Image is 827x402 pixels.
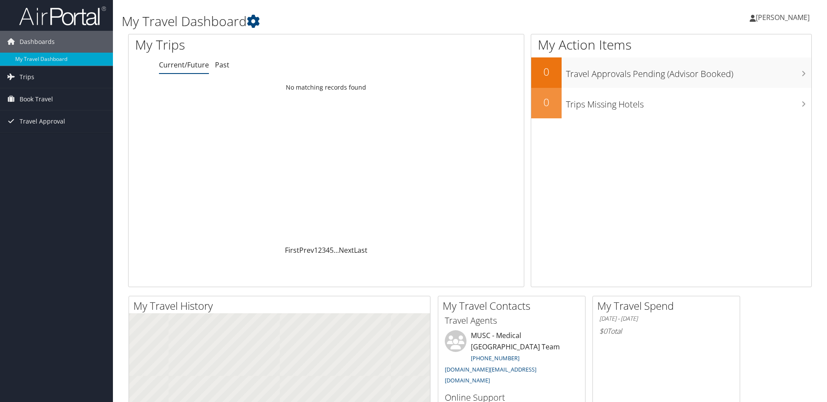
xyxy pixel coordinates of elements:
[20,66,34,88] span: Trips
[129,80,524,95] td: No matching records found
[159,60,209,70] a: Current/Future
[285,245,299,255] a: First
[531,57,811,88] a: 0Travel Approvals Pending (Advisor Booked)
[326,245,330,255] a: 4
[322,245,326,255] a: 3
[531,36,811,54] h1: My Action Items
[19,6,106,26] img: airportal-logo.png
[566,64,811,80] h3: Travel Approvals Pending (Advisor Booked)
[20,111,65,132] span: Travel Approval
[599,315,733,323] h6: [DATE] - [DATE]
[750,4,818,30] a: [PERSON_NAME]
[443,298,585,313] h2: My Travel Contacts
[756,13,810,22] span: [PERSON_NAME]
[566,94,811,111] h3: Trips Missing Hotels
[531,88,811,118] a: 0Trips Missing Hotels
[299,245,314,255] a: Prev
[334,245,339,255] span: …
[20,31,55,53] span: Dashboards
[471,354,519,362] a: [PHONE_NUMBER]
[354,245,367,255] a: Last
[318,245,322,255] a: 2
[215,60,229,70] a: Past
[445,315,579,327] h3: Travel Agents
[531,95,562,110] h2: 0
[135,36,353,54] h1: My Trips
[330,245,334,255] a: 5
[445,365,536,385] a: [DOMAIN_NAME][EMAIL_ADDRESS][DOMAIN_NAME]
[122,12,586,30] h1: My Travel Dashboard
[314,245,318,255] a: 1
[597,298,740,313] h2: My Travel Spend
[599,326,607,336] span: $0
[440,330,583,388] li: MUSC - Medical [GEOGRAPHIC_DATA] Team
[339,245,354,255] a: Next
[531,64,562,79] h2: 0
[599,326,733,336] h6: Total
[133,298,430,313] h2: My Travel History
[20,88,53,110] span: Book Travel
